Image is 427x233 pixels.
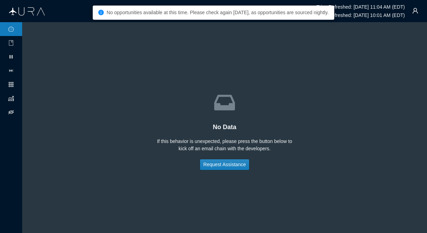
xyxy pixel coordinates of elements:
h6: Opportunities Refreshed: [DATE] 10:01 AM (EDT) [298,12,405,18]
button: icon: user [408,4,422,18]
a: Request Assistance [200,159,249,170]
h6: Trips Refreshed: [DATE] 11:04 AM (EDT) [317,4,405,10]
img: Aura Logo [9,7,45,16]
i: icon: info-circle [98,10,104,15]
h4: No Data [213,124,236,131]
i: icon: dashboard [8,26,14,32]
div: If this behavior is unexpected, please press the button below to kick off an email chain with the... [155,138,294,152]
i: icon: book [8,40,14,46]
i: icon: fast-forward [8,68,14,73]
span: No opportunities available at this time. Please check again [DATE], as opportunities are sourced ... [107,10,329,15]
